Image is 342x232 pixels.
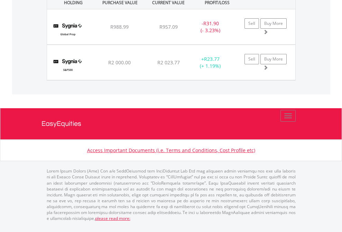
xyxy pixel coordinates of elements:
span: R23.77 [204,56,220,62]
div: + (+ 1.19%) [189,56,232,69]
div: - (- 3.23%) [189,20,232,34]
span: R31.90 [203,20,219,27]
a: Access Important Documents (i.e. Terms and Conditions, Cost Profile etc) [87,147,255,154]
a: EasyEquities [41,108,301,139]
span: R957.09 [159,24,178,30]
a: Buy More [260,54,287,64]
span: R2 000.00 [108,59,131,66]
span: R988.99 [110,24,129,30]
a: Buy More [260,18,287,29]
a: please read more: [95,215,130,221]
img: TFSA.SYGP.png [50,18,85,43]
a: Sell [244,18,259,29]
img: TFSA.SYG500.png [50,54,85,78]
p: Lorem Ipsum Dolors (Ame) Con a/e SeddOeiusmod tem InciDiduntut Lab Etd mag aliquaen admin veniamq... [47,168,296,221]
span: R2 023.77 [157,59,180,66]
a: Sell [244,54,259,64]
